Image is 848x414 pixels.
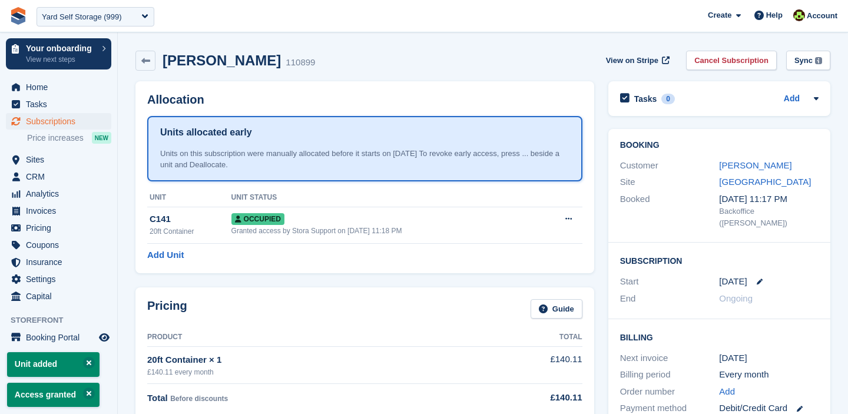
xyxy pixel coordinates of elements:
[719,293,753,303] span: Ongoing
[6,79,111,95] a: menu
[620,331,819,343] h2: Billing
[634,94,657,104] h2: Tasks
[11,314,117,326] span: Storefront
[515,346,582,383] td: £140.11
[661,94,675,104] div: 0
[708,9,731,21] span: Create
[27,131,111,144] a: Price increases NEW
[794,55,813,67] div: Sync
[26,151,97,168] span: Sites
[793,9,805,21] img: Catherine Coffey
[719,206,819,228] div: Backoffice ([PERSON_NAME])
[515,328,582,347] th: Total
[6,271,111,287] a: menu
[150,213,231,226] div: C141
[606,55,658,67] span: View on Stripe
[719,385,735,399] a: Add
[147,353,515,367] div: 20ft Container × 1
[7,383,100,407] p: Access granted
[26,168,97,185] span: CRM
[6,237,111,253] a: menu
[26,79,97,95] span: Home
[26,237,97,253] span: Coupons
[160,125,252,140] h1: Units allocated early
[620,254,819,266] h2: Subscription
[26,329,97,346] span: Booking Portal
[42,11,122,23] div: Yard Self Storage (999)
[719,177,811,187] a: [GEOGRAPHIC_DATA]
[620,352,720,365] div: Next invoice
[531,299,582,319] a: Guide
[6,96,111,112] a: menu
[147,328,515,347] th: Product
[147,299,187,319] h2: Pricing
[163,52,281,68] h2: [PERSON_NAME]
[160,148,569,171] div: Units on this subscription were manually allocated before it starts on [DATE] To revoke early acc...
[807,10,837,22] span: Account
[147,188,231,207] th: Unit
[6,288,111,304] a: menu
[26,186,97,202] span: Analytics
[231,226,538,236] div: Granted access by Stora Support on [DATE] 11:18 PM
[97,330,111,345] a: Preview store
[26,271,97,287] span: Settings
[6,168,111,185] a: menu
[147,393,168,403] span: Total
[620,385,720,399] div: Order number
[26,113,97,130] span: Subscriptions
[26,54,96,65] p: View next steps
[170,395,228,403] span: Before discounts
[719,368,819,382] div: Every month
[515,391,582,405] div: £140.11
[150,226,231,237] div: 20ft Container
[231,213,284,225] span: Occupied
[6,113,111,130] a: menu
[6,220,111,236] a: menu
[231,188,538,207] th: Unit Status
[6,329,111,346] a: menu
[766,9,783,21] span: Help
[620,292,720,306] div: End
[719,160,791,170] a: [PERSON_NAME]
[784,92,800,106] a: Add
[26,254,97,270] span: Insurance
[92,132,111,144] div: NEW
[26,44,96,52] p: Your onboarding
[26,220,97,236] span: Pricing
[620,159,720,173] div: Customer
[620,175,720,189] div: Site
[6,203,111,219] a: menu
[719,193,819,206] div: [DATE] 11:17 PM
[620,193,720,229] div: Booked
[7,352,100,376] p: Unit added
[27,133,84,144] span: Price increases
[9,7,27,25] img: stora-icon-8386f47178a22dfd0bd8f6a31ec36ba5ce8667c1dd55bd0f319d3a0aa187defe.svg
[620,141,819,150] h2: Booking
[620,368,720,382] div: Billing period
[6,151,111,168] a: menu
[686,51,777,70] a: Cancel Subscription
[147,249,184,262] a: Add Unit
[601,51,673,70] a: View on Stripe
[147,367,515,377] div: £140.11 every month
[719,352,819,365] div: [DATE]
[26,288,97,304] span: Capital
[6,38,111,69] a: Your onboarding View next steps
[26,203,97,219] span: Invoices
[26,96,97,112] span: Tasks
[147,93,582,107] h2: Allocation
[786,51,830,70] button: Sync
[815,57,822,64] img: icon-info-grey-7440780725fd019a000dd9b08b2336e03edf1995a4989e88bcd33f0948082b44.svg
[6,186,111,202] a: menu
[286,56,315,69] div: 110899
[620,275,720,289] div: Start
[6,254,111,270] a: menu
[719,275,747,289] time: 2025-10-03 00:00:00 UTC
